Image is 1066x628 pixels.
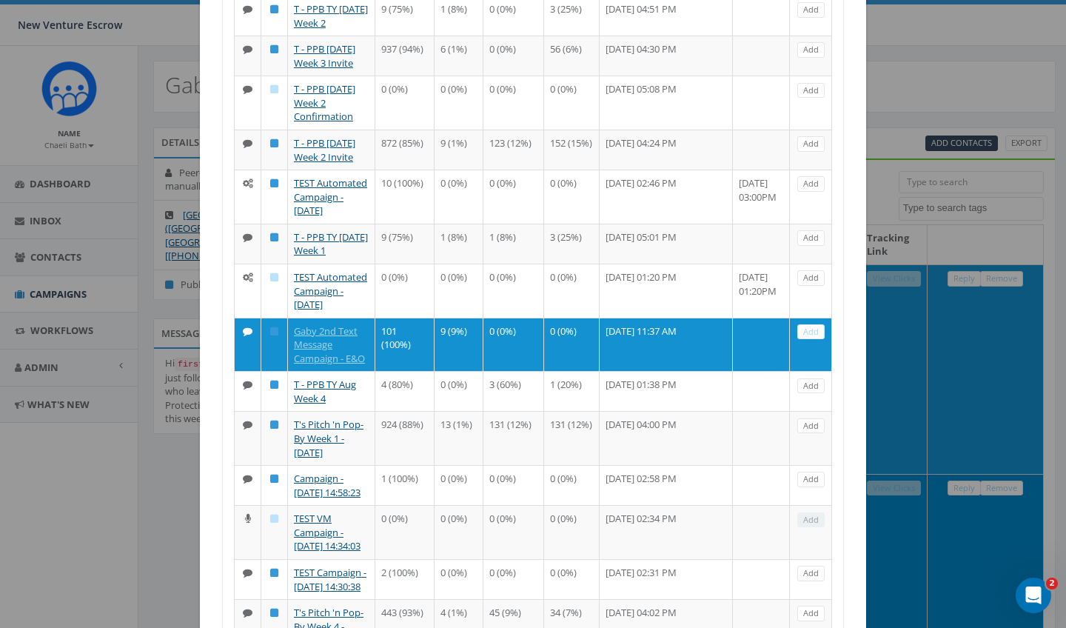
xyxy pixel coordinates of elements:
td: 152 (15%) [544,130,600,170]
iframe: Intercom live chat [1016,578,1051,613]
td: 937 (94%) [375,36,435,76]
td: [DATE] 02:34 PM [600,505,733,559]
a: Add [797,270,825,286]
td: 0 (0%) [435,559,483,599]
a: TEST Automated Campaign - [DATE] [294,270,367,311]
a: T - PPB [DATE] Week 2 Confirmation [294,82,355,123]
i: Text SMS [243,327,252,336]
td: 0 (0%) [435,371,483,411]
td: 0 (0%) [483,465,544,505]
a: Add [797,606,825,621]
a: Add [797,378,825,394]
td: [DATE] 02:46 PM [600,170,733,224]
td: [DATE] 04:30 PM [600,36,733,76]
i: Ringless Voice Mail [245,514,251,524]
a: TEST VM Campaign - [DATE] 14:34:03 [294,512,361,552]
i: Text SMS [243,4,252,14]
td: 0 (0%) [435,76,483,130]
i: Text SMS [243,608,252,618]
a: Add [797,230,825,246]
td: 3 (60%) [483,371,544,411]
i: Draft [270,84,278,94]
a: Gaby 2nd Text Message Campaign - E&O [294,324,365,365]
i: Text SMS [243,84,252,94]
td: 0 (0%) [544,170,600,224]
td: [DATE] 01:20 PM [600,264,733,318]
td: 0 (0%) [435,264,483,318]
td: 6 (1%) [435,36,483,76]
a: Add [797,42,825,58]
td: [DATE] 04:00 PM [600,411,733,465]
td: 0 (0%) [544,505,600,559]
td: 10 (100%) [375,170,435,224]
td: 924 (88%) [375,411,435,465]
i: Text SMS [243,568,252,578]
td: [DATE] 02:31 PM [600,559,733,599]
td: 0 (0%) [544,264,600,318]
a: Add [797,418,825,434]
a: T - PPB TY Aug Week 4 [294,378,356,405]
td: 0 (0%) [483,76,544,130]
td: 131 (12%) [483,411,544,465]
i: Draft [270,273,278,282]
td: [DATE] 04:24 PM [600,130,733,170]
td: [DATE] 01:20PM [733,264,790,318]
a: T - PPB TY [DATE] Week 2 [294,2,368,30]
td: 0 (0%) [483,505,544,559]
td: 0 (0%) [544,76,600,130]
a: Campaign - [DATE] 14:58:23 [294,472,361,499]
td: 0 (0%) [435,170,483,224]
td: 4 (80%) [375,371,435,411]
td: 0 (0%) [544,559,600,599]
td: [DATE] 05:08 PM [600,76,733,130]
td: 0 (0%) [375,76,435,130]
td: 3 (25%) [544,224,600,264]
td: 0 (0%) [375,264,435,318]
td: 1 (8%) [483,224,544,264]
td: [DATE] 01:38 PM [600,371,733,411]
i: Published [270,4,278,14]
i: Text SMS [243,233,252,242]
i: Text SMS [243,138,252,148]
td: [DATE] 02:58 PM [600,465,733,505]
a: T - PPB TY [DATE] Week 1 [294,230,368,258]
a: TEST Automated Campaign - [DATE] [294,176,367,217]
td: 2 (100%) [375,559,435,599]
td: 0 (0%) [483,318,544,372]
td: 56 (6%) [544,36,600,76]
a: Add [797,472,825,487]
td: 0 (0%) [375,505,435,559]
a: Add [797,83,825,98]
a: Add [797,324,825,340]
i: Published [270,420,278,430]
i: Published [270,233,278,242]
td: 1 (100%) [375,465,435,505]
td: 0 (0%) [483,559,544,599]
a: Add [797,566,825,581]
i: Published [270,138,278,148]
i: Published [270,608,278,618]
span: 2 [1046,578,1058,589]
i: Text SMS [243,44,252,54]
td: 0 (0%) [435,465,483,505]
td: 0 (0%) [483,170,544,224]
td: 123 (12%) [483,130,544,170]
td: 0 (0%) [435,505,483,559]
i: Text SMS [243,380,252,390]
i: Published [270,178,278,188]
td: 872 (85%) [375,130,435,170]
td: 1 (8%) [435,224,483,264]
td: [DATE] 05:01 PM [600,224,733,264]
td: [DATE] 03:00PM [733,170,790,224]
a: Add [797,136,825,152]
i: Draft [270,514,278,524]
i: Published [270,474,278,484]
i: Published [270,327,278,336]
td: 9 (1%) [435,130,483,170]
a: T - PPB [DATE] Week 3 Invite [294,42,355,70]
a: Add [797,2,825,18]
i: Automated Message [243,178,253,188]
td: 0 (0%) [483,264,544,318]
i: Published [270,44,278,54]
td: 0 (0%) [544,465,600,505]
